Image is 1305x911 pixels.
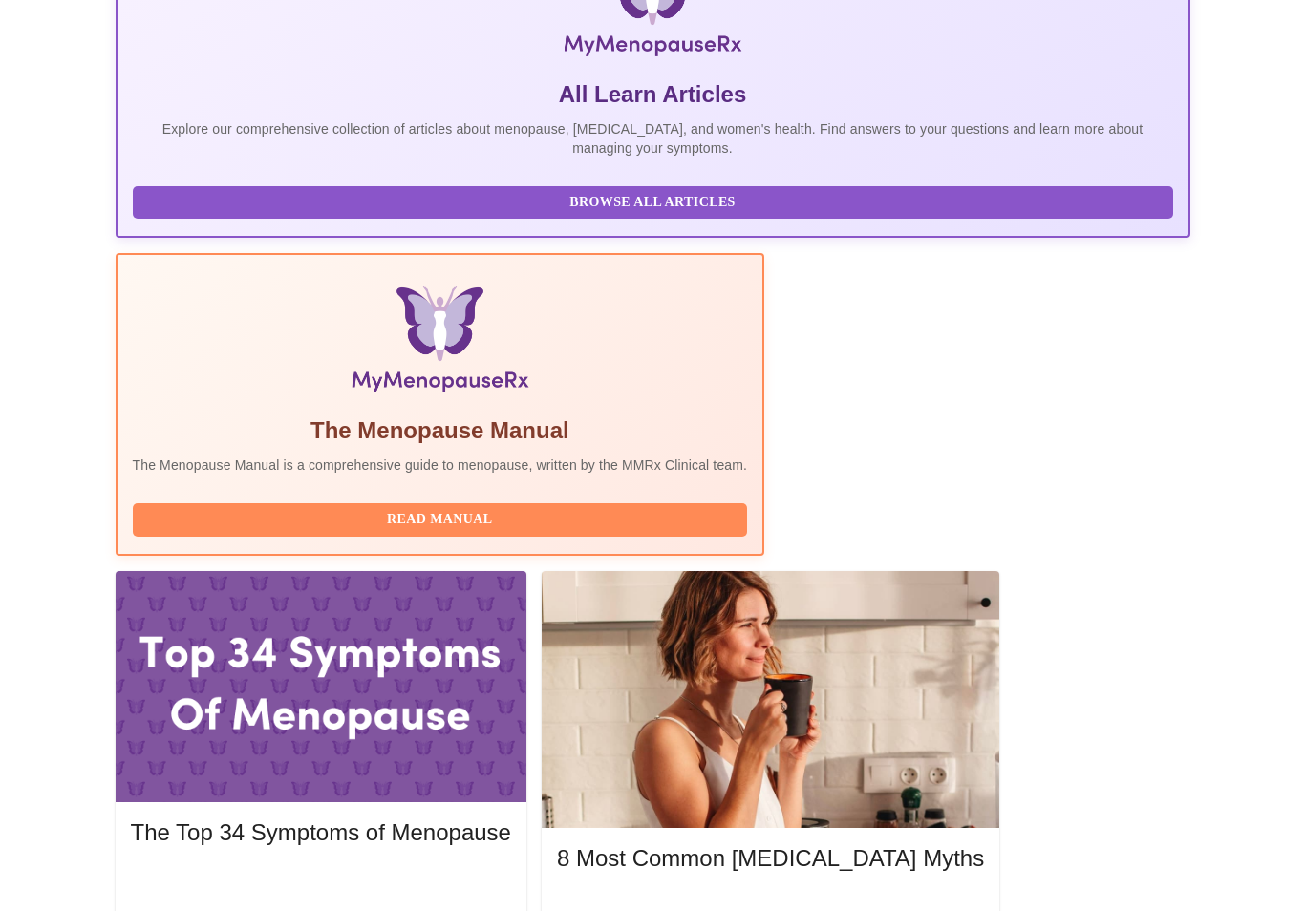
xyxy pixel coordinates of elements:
[133,415,748,446] h5: The Menopause Manual
[131,817,511,848] h5: The Top 34 Symptoms of Menopause
[133,503,748,537] button: Read Manual
[152,508,729,532] span: Read Manual
[131,865,511,899] button: Read More
[557,843,984,874] h5: 8 Most Common [MEDICAL_DATA] Myths
[131,872,516,888] a: Read More
[133,186,1173,220] button: Browse All Articles
[152,191,1154,215] span: Browse All Articles
[133,455,748,475] p: The Menopause Manual is a comprehensive guide to menopause, written by the MMRx Clinical team.
[133,192,1178,208] a: Browse All Articles
[133,510,753,526] a: Read Manual
[230,286,650,400] img: Menopause Manual
[133,79,1173,110] h5: All Learn Articles
[133,119,1173,158] p: Explore our comprehensive collection of articles about menopause, [MEDICAL_DATA], and women's hea...
[150,870,492,894] span: Read More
